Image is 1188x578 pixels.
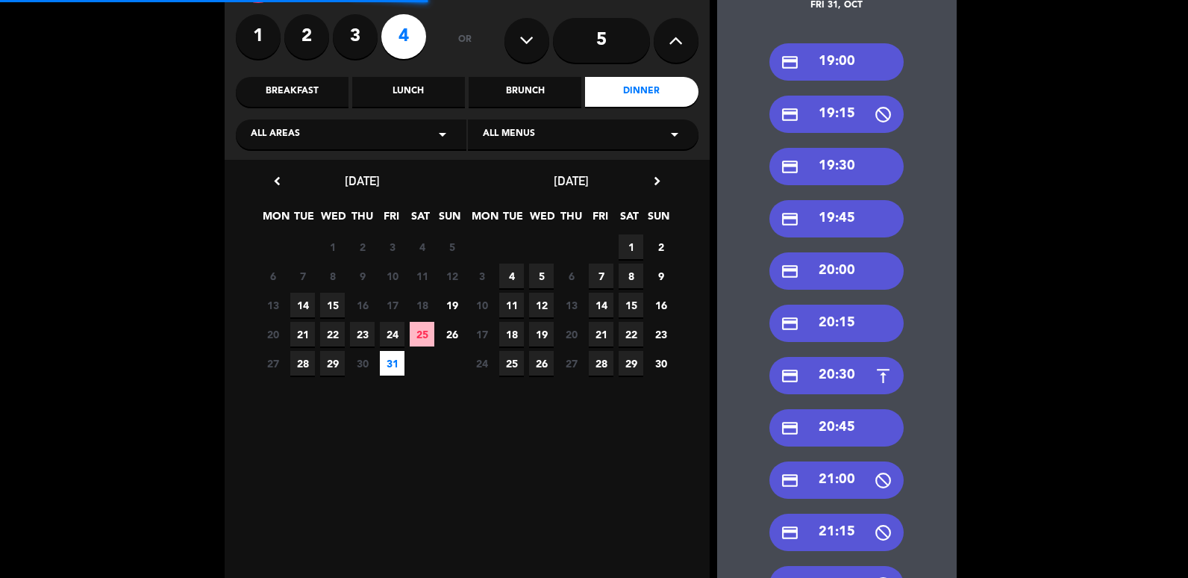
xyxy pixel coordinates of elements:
[559,208,584,232] span: THU
[483,127,535,142] span: All menus
[290,351,315,376] span: 28
[290,293,315,317] span: 14
[499,293,524,317] span: 11
[260,322,285,347] span: 20
[437,208,462,232] span: SUN
[469,264,494,288] span: 3
[781,53,799,72] i: credit_card
[469,351,494,376] span: 24
[350,208,375,232] span: THU
[589,293,613,317] span: 14
[666,125,684,143] i: arrow_drop_down
[333,14,378,59] label: 3
[619,293,643,317] span: 15
[410,234,434,259] span: 4
[269,173,285,189] i: chevron_left
[350,322,375,347] span: 23
[408,208,433,232] span: SAT
[292,208,316,232] span: TUE
[251,127,300,142] span: All areas
[469,77,581,107] div: Brunch
[588,208,613,232] span: FRI
[499,322,524,347] span: 18
[649,173,665,189] i: chevron_right
[648,322,673,347] span: 23
[469,293,494,317] span: 10
[352,77,465,107] div: Lunch
[769,96,904,133] div: 19:15
[440,264,464,288] span: 12
[769,409,904,447] div: 20:45
[290,264,315,288] span: 7
[320,234,345,259] span: 1
[769,200,904,237] div: 19:45
[469,322,494,347] span: 17
[648,293,673,317] span: 16
[781,419,799,438] i: credit_card
[781,210,799,229] i: credit_card
[648,351,673,376] span: 30
[320,322,345,347] span: 22
[380,293,404,317] span: 17
[290,322,315,347] span: 21
[350,351,375,376] span: 30
[619,322,643,347] span: 22
[434,125,451,143] i: arrow_drop_down
[441,14,490,66] div: or
[379,208,404,232] span: FRI
[381,14,426,59] label: 4
[769,43,904,81] div: 19:00
[529,322,554,347] span: 19
[769,357,904,394] div: 20:30
[648,234,673,259] span: 2
[320,264,345,288] span: 8
[781,105,799,124] i: credit_card
[236,77,348,107] div: Breakfast
[559,264,584,288] span: 6
[589,351,613,376] span: 28
[769,148,904,185] div: 19:30
[263,208,287,232] span: MON
[499,351,524,376] span: 25
[619,234,643,259] span: 1
[260,264,285,288] span: 6
[781,262,799,281] i: credit_card
[769,462,904,499] div: 21:00
[260,351,285,376] span: 27
[769,514,904,551] div: 21:15
[589,264,613,288] span: 7
[284,14,329,59] label: 2
[440,322,464,347] span: 26
[350,293,375,317] span: 16
[619,264,643,288] span: 8
[350,234,375,259] span: 2
[350,264,375,288] span: 9
[260,293,285,317] span: 13
[440,293,464,317] span: 19
[410,264,434,288] span: 11
[554,173,589,188] span: [DATE]
[648,264,673,288] span: 9
[501,208,525,232] span: TUE
[345,173,380,188] span: [DATE]
[589,322,613,347] span: 21
[781,367,799,385] i: credit_card
[646,208,671,232] span: SUN
[529,351,554,376] span: 26
[617,208,642,232] span: SAT
[769,305,904,342] div: 20:15
[380,351,404,376] span: 31
[380,234,404,259] span: 3
[380,264,404,288] span: 10
[410,322,434,347] span: 25
[781,523,799,542] i: credit_card
[440,234,464,259] span: 5
[769,252,904,290] div: 20:00
[781,471,799,490] i: credit_card
[529,293,554,317] span: 12
[320,351,345,376] span: 29
[410,293,434,317] span: 18
[559,293,584,317] span: 13
[236,14,281,59] label: 1
[530,208,554,232] span: WED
